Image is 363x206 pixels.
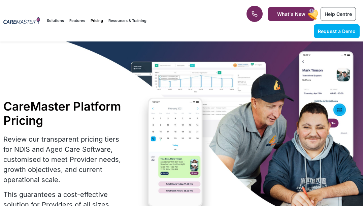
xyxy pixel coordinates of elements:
a: Request a Demo [314,24,360,38]
nav: Menu [47,9,231,32]
img: CareMaster Logo [3,17,40,25]
p: Review our transparent pricing tiers for NDIS and Aged Care Software, customised to meet Provider... [3,134,125,185]
a: Help Centre [321,7,356,21]
span: Help Centre [325,11,352,17]
a: Resources & Training [108,9,146,32]
a: What's New [268,7,315,21]
a: Solutions [47,9,64,32]
h1: CareMaster Platform Pricing [3,99,125,127]
a: Pricing [91,9,103,32]
span: What's New [277,11,305,17]
span: Request a Demo [318,28,356,34]
a: Features [69,9,85,32]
